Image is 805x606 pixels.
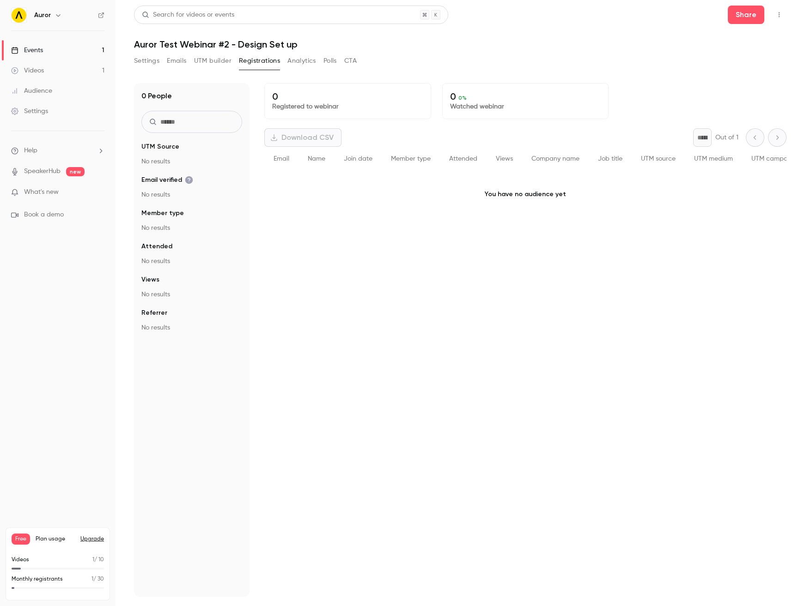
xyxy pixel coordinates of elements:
[496,156,513,162] span: Views
[12,575,63,583] p: Monthly registrants
[450,91,601,102] p: 0
[24,167,61,176] a: SpeakerHub
[80,535,104,543] button: Upgrade
[141,90,172,102] h1: 0 People
[12,556,29,564] p: Videos
[167,54,186,68] button: Emails
[36,535,75,543] span: Plan usage
[11,146,104,156] li: help-dropdown-opener
[141,142,179,151] span: UTM Source
[134,39,787,50] h1: Auror Test Webinar #2 - Design Set up
[239,54,280,68] button: Registrations
[91,576,93,582] span: 1
[11,86,52,96] div: Audience
[194,54,232,68] button: UTM builder
[92,556,104,564] p: / 10
[458,95,467,101] span: 0 %
[450,102,601,111] p: Watched webinar
[92,557,94,563] span: 1
[141,308,167,318] span: Referrer
[93,188,104,197] iframe: Noticeable Trigger
[12,8,26,23] img: Auror
[24,146,37,156] span: Help
[24,210,64,220] span: Book a demo
[11,107,48,116] div: Settings
[11,46,43,55] div: Events
[141,190,242,199] p: No results
[141,275,159,284] span: Views
[715,133,738,142] p: Out of 1
[134,54,159,68] button: Settings
[531,156,579,162] span: Company name
[141,242,172,251] span: Attended
[308,156,325,162] span: Name
[598,156,622,162] span: Job title
[391,156,431,162] span: Member type
[274,156,289,162] span: Email
[141,257,242,266] p: No results
[66,167,85,176] span: new
[34,11,51,20] h6: Auror
[91,575,104,583] p: / 30
[141,209,184,218] span: Member type
[141,290,242,299] p: No results
[449,156,477,162] span: Attended
[751,156,797,162] span: UTM campaign
[11,66,44,75] div: Videos
[344,54,357,68] button: CTA
[641,156,676,162] span: UTM source
[141,323,242,332] p: No results
[728,6,764,24] button: Share
[24,187,59,197] span: What's new
[323,54,337,68] button: Polls
[141,223,242,233] p: No results
[142,10,234,20] div: Search for videos or events
[12,534,30,545] span: Free
[344,156,372,162] span: Join date
[264,171,787,217] p: You have no audience yet
[141,175,193,185] span: Email verified
[272,91,423,102] p: 0
[272,102,423,111] p: Registered to webinar
[287,54,316,68] button: Analytics
[694,156,733,162] span: UTM medium
[141,142,242,332] section: facet-groups
[141,157,242,166] p: No results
